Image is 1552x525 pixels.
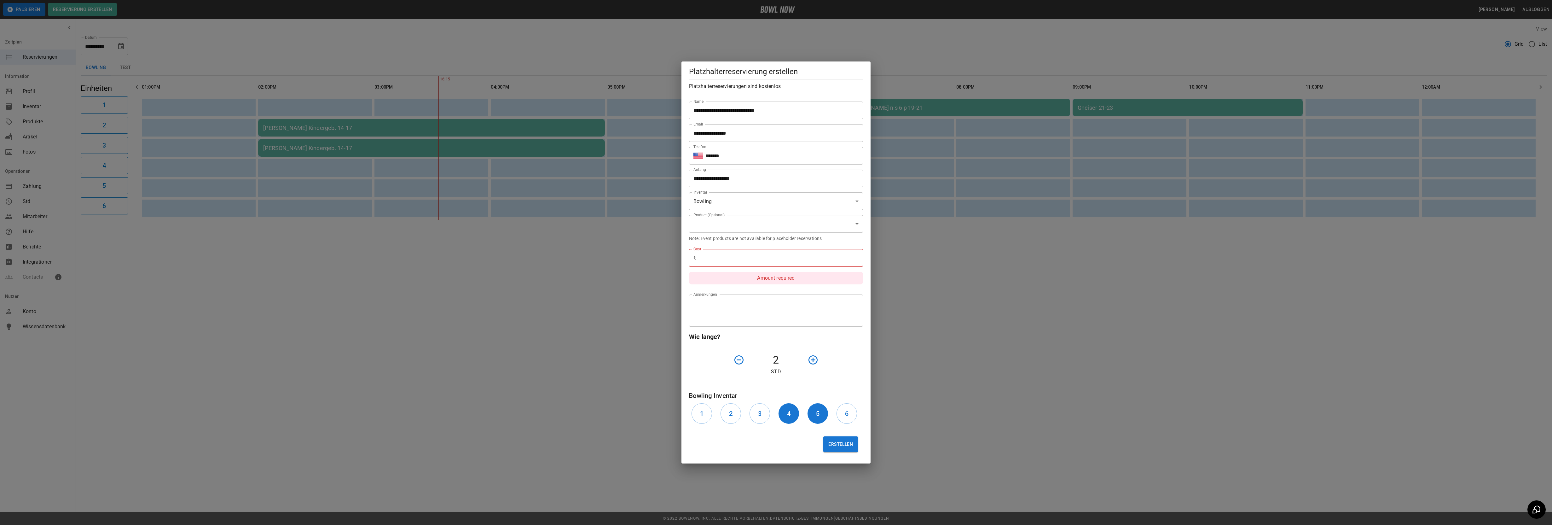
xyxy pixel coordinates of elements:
button: 4 [779,403,799,424]
button: 3 [750,403,770,424]
label: Anfang [693,167,706,172]
p: € [693,254,696,262]
h6: 3 [758,409,762,419]
h5: Platzhalterreservierung erstellen [689,67,863,77]
h6: Platzhalterreservierungen sind kostenlos [689,82,863,91]
button: 2 [721,403,741,424]
button: Select country [693,151,703,160]
p: Amount required [689,272,863,284]
div: Bowling [689,192,863,210]
h6: 4 [787,409,790,419]
button: 6 [837,403,857,424]
input: Choose date, selected date is Nov 1, 2025 [689,170,859,187]
button: 5 [808,403,828,424]
h6: Wie lange? [689,332,863,342]
h6: Bowling Inventar [689,391,863,401]
h6: 5 [816,409,819,419]
button: 1 [692,403,712,424]
p: Std [689,368,863,376]
label: Telefon [693,144,706,149]
div: ​ [689,215,863,233]
h4: 2 [747,353,805,367]
h6: 6 [845,409,848,419]
button: Erstellen [823,436,858,452]
p: Note: Event products are not available for placeholder reservations [689,235,863,242]
h6: 1 [700,409,704,419]
h6: 2 [729,409,733,419]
